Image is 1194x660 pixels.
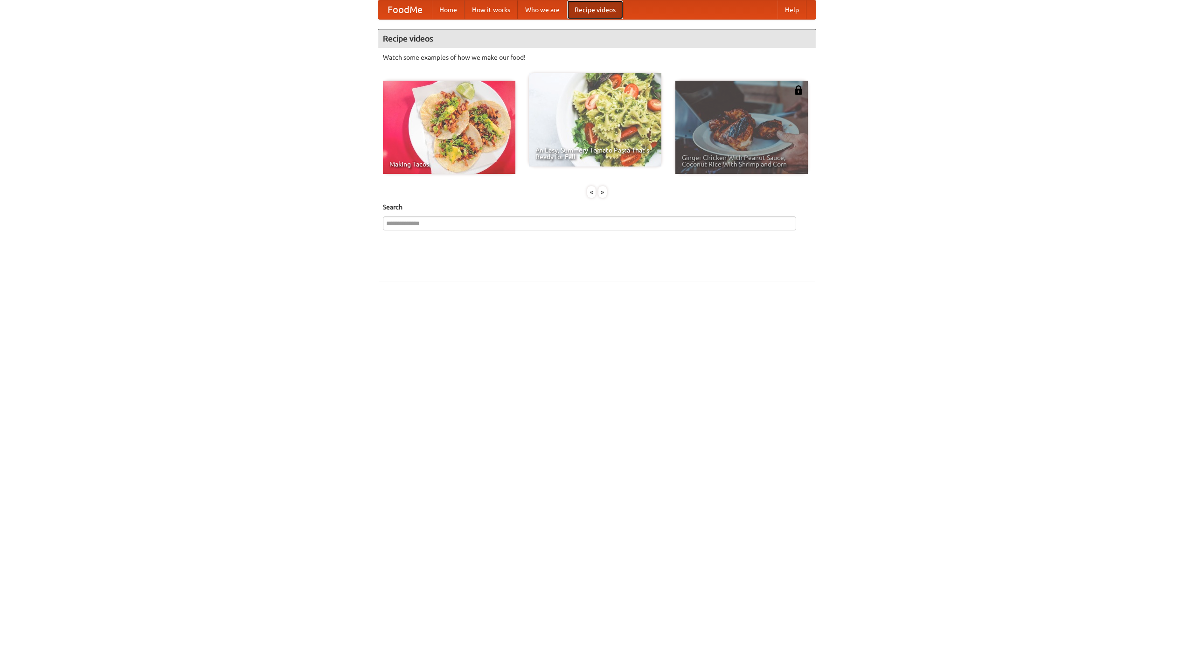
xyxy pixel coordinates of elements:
h4: Recipe videos [378,29,816,48]
div: » [598,186,607,198]
span: An Easy, Summery Tomato Pasta That's Ready for Fall [535,147,655,160]
a: Who we are [518,0,567,19]
a: Help [777,0,806,19]
div: « [587,186,596,198]
a: How it works [465,0,518,19]
span: Making Tacos [389,161,509,167]
a: FoodMe [378,0,432,19]
h5: Search [383,202,811,212]
a: Home [432,0,465,19]
img: 483408.png [794,85,803,95]
a: Recipe videos [567,0,623,19]
a: Making Tacos [383,81,515,174]
a: An Easy, Summery Tomato Pasta That's Ready for Fall [529,73,661,167]
p: Watch some examples of how we make our food! [383,53,811,62]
